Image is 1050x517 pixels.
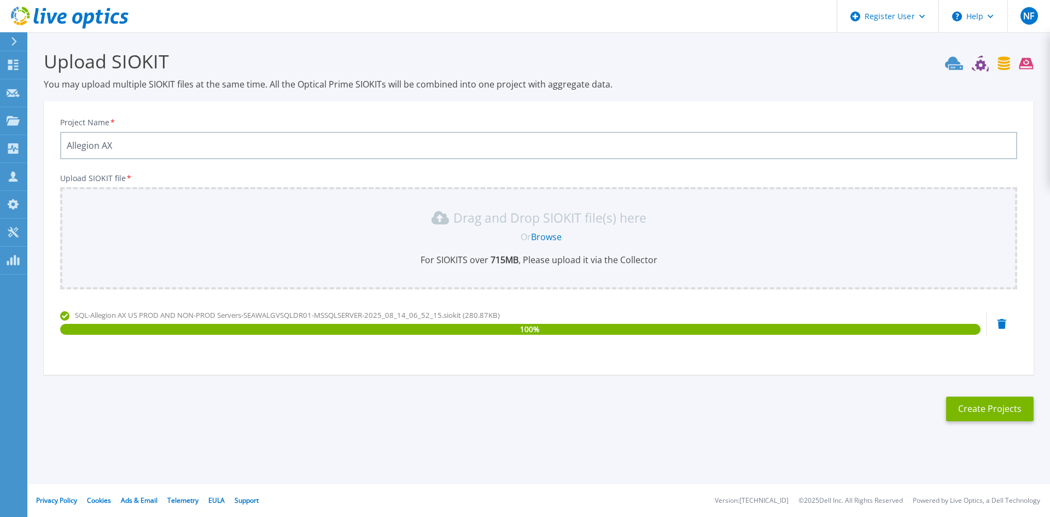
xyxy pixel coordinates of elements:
input: Enter Project Name [60,132,1017,159]
h3: Upload SIOKIT [44,49,1034,74]
a: Telemetry [167,496,199,505]
li: Version: [TECHNICAL_ID] [715,497,789,504]
span: NF [1023,11,1034,20]
a: EULA [208,496,225,505]
li: © 2025 Dell Inc. All Rights Reserved [798,497,903,504]
li: Powered by Live Optics, a Dell Technology [913,497,1040,504]
label: Project Name [60,119,116,126]
button: Create Projects [946,397,1034,421]
p: You may upload multiple SIOKIT files at the same time. All the Optical Prime SIOKITs will be comb... [44,78,1034,90]
p: For SIOKITS over , Please upload it via the Collector [67,254,1011,266]
p: Upload SIOKIT file [60,174,1017,183]
a: Cookies [87,496,111,505]
span: SQL-Allegion AX US PROD AND NON-PROD Servers-SEAWALGVSQLDR01-MSSQLSERVER-2025_08_14_06_52_15.siok... [75,310,500,320]
p: Drag and Drop SIOKIT file(s) here [453,212,646,223]
a: Privacy Policy [36,496,77,505]
a: Support [235,496,259,505]
a: Ads & Email [121,496,157,505]
div: Drag and Drop SIOKIT file(s) here OrBrowseFor SIOKITS over 715MB, Please upload it via the Collector [67,209,1011,266]
a: Browse [531,231,562,243]
span: Or [521,231,531,243]
span: 100 % [520,324,539,335]
b: 715 MB [488,254,518,266]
